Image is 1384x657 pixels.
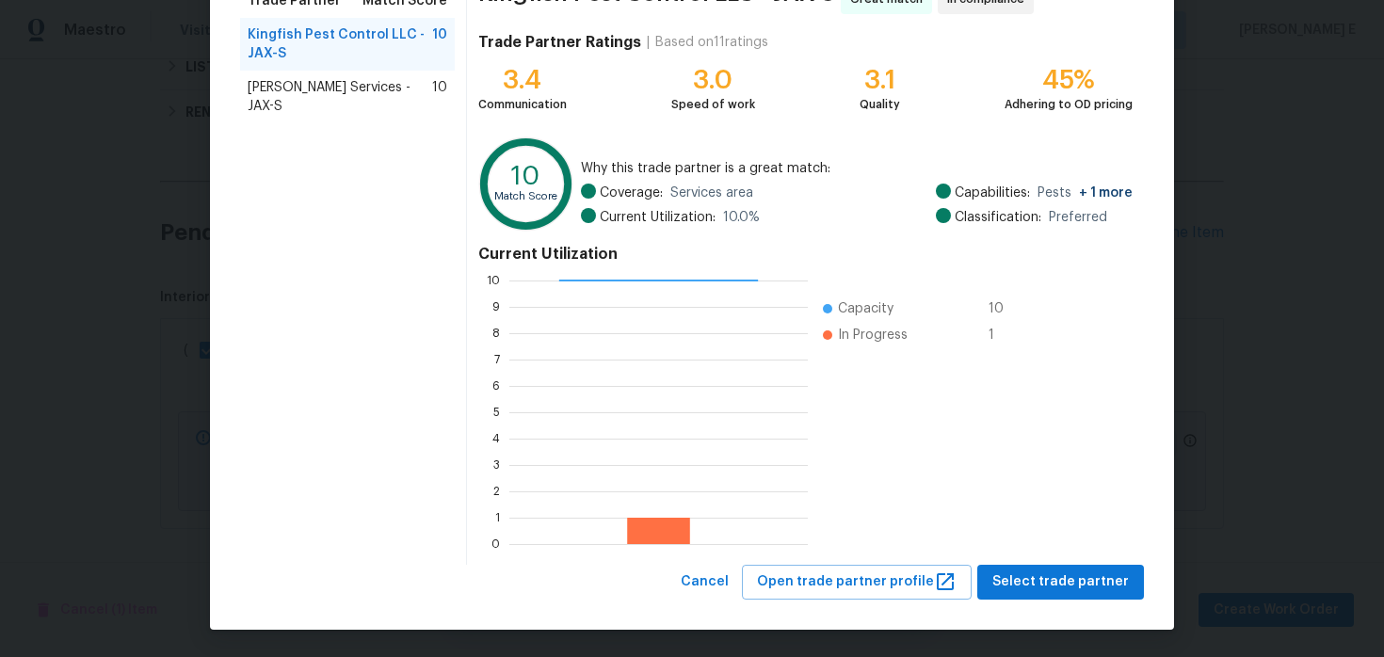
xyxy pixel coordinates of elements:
span: Current Utilization: [600,208,716,227]
div: 3.4 [478,71,567,89]
text: 5 [493,407,500,418]
div: 3.1 [860,71,900,89]
span: [PERSON_NAME] Services - JAX-S [248,78,432,116]
span: + 1 more [1079,186,1133,200]
text: 1 [495,512,500,523]
span: Classification: [955,208,1041,227]
span: 10 [432,78,447,116]
button: Cancel [673,565,736,600]
span: Services area [670,184,753,202]
div: Adhering to OD pricing [1005,95,1133,114]
h4: Current Utilization [478,245,1133,264]
button: Select trade partner [977,565,1144,600]
span: 10.0 % [723,208,760,227]
span: Open trade partner profile [757,570,957,594]
div: Quality [860,95,900,114]
span: 1 [989,326,1019,345]
text: 10 [511,163,540,189]
span: Select trade partner [992,570,1129,594]
text: 4 [492,433,500,444]
span: In Progress [838,326,908,345]
div: | [641,33,655,52]
span: Kingfish Pest Control LLC - JAX-S [248,25,432,63]
text: 6 [492,380,500,392]
span: 10 [432,25,447,63]
span: 10 [989,299,1019,318]
div: Based on 11 ratings [655,33,768,52]
text: 0 [491,538,500,550]
span: Pests [1038,184,1133,202]
text: 7 [494,354,500,365]
span: Why this trade partner is a great match: [581,159,1133,178]
text: 3 [493,459,500,471]
h4: Trade Partner Ratings [478,33,641,52]
div: Speed of work [671,95,755,114]
text: 2 [493,486,500,497]
div: 3.0 [671,71,755,89]
span: Preferred [1049,208,1107,227]
button: Open trade partner profile [742,565,972,600]
span: Coverage: [600,184,663,202]
div: 45% [1005,71,1133,89]
div: Communication [478,95,567,114]
text: Match Score [494,191,557,201]
text: 9 [492,301,500,312]
span: Cancel [681,570,729,594]
span: Capabilities: [955,184,1030,202]
span: Capacity [838,299,893,318]
text: 10 [487,275,500,286]
text: 8 [492,328,500,339]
